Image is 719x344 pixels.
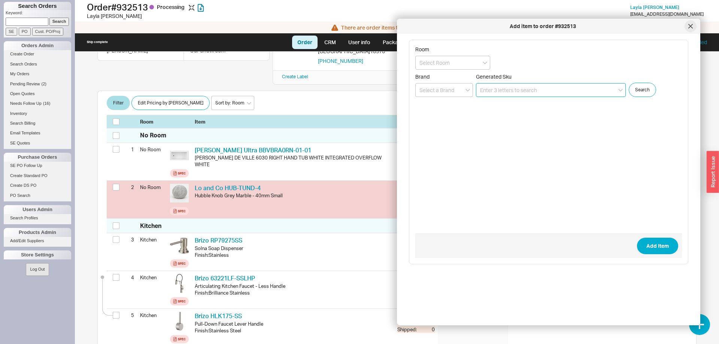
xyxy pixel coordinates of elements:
[4,214,71,222] a: Search Profiles
[4,153,71,162] div: Purchase Orders
[483,61,487,64] svg: open menu
[343,36,376,49] a: User info
[125,181,134,194] div: 2
[397,326,421,333] div: Shipped:
[637,238,678,254] button: Add Item
[629,83,656,97] button: Search
[87,12,361,20] div: Layla [PERSON_NAME]
[131,96,210,110] button: Edit Pricing by [PERSON_NAME]
[140,271,167,284] div: Kitchen
[195,274,255,282] a: Brizo 63221LF-SSLHP
[4,80,71,88] a: Pending Review(2)
[170,236,189,255] img: RP79275SS-B1_gi0tn0
[635,85,650,94] span: Search
[140,131,166,139] div: No Room
[476,83,626,97] input: Enter 3 letters to search
[476,73,512,80] span: Generated Sku
[87,2,361,12] h1: Order # 932513
[415,56,490,70] input: Select Room
[319,36,341,49] a: CRM
[195,312,242,320] a: Brizo HLK175-SS
[195,154,391,168] div: [PERSON_NAME] DE VILLE 6030 RIGHT HAND TUB WHITE INTEGRATED OVERFLOW WHITE
[4,205,71,214] div: Users Admin
[6,10,71,18] p: Keyword:
[292,36,318,49] a: Order
[4,182,71,189] a: Create DS PO
[170,274,189,293] img: 63221LF-SSLHP_HLK175-SS_CONFIG_jzfvg5
[170,184,189,203] img: Screenshot_2025-08-12_163003_cv6ygc
[157,4,186,10] span: Processing
[178,261,186,267] div: Spec
[195,184,261,192] a: Lo and Co HUB-TUND-4
[42,82,46,86] span: ( 2 )
[125,309,134,322] div: 5
[195,252,391,258] div: Finish : Stainless
[4,129,71,137] a: Email Templates
[43,101,51,106] span: ( 16 )
[4,2,71,10] h1: Search Orders
[32,28,63,36] input: Cust. PO/Proj
[415,83,473,97] input: Select a Brand
[140,181,167,194] div: No Room
[341,25,437,31] span: There are order items that are not in SE
[415,73,430,80] span: Brand
[195,237,242,244] a: Brizo RP79275SS
[630,12,704,17] div: [EMAIL_ADDRESS][DOMAIN_NAME]
[4,100,71,107] a: Needs Follow Up(16)
[4,70,71,78] a: My Orders
[195,289,391,296] div: Finish : Brilliance Stainless
[195,283,391,289] div: Articulating Kitchen Faucet - Less Handle
[49,18,69,25] input: Search
[6,28,17,36] input: SE
[178,336,186,342] div: Spec
[138,98,203,107] span: Edit Pricing by [PERSON_NAME]
[465,89,470,92] svg: open menu
[140,233,167,246] div: Kitchen
[630,4,679,10] span: Layla [PERSON_NAME]
[4,60,71,68] a: Search Orders
[377,36,413,49] a: Packages
[87,40,108,44] div: Ship complete
[4,41,71,50] div: Orders Admin
[19,28,31,36] input: PO
[4,110,71,118] a: Inventory
[282,74,308,79] a: Create Label
[4,162,71,170] a: SE PO Follow Up
[178,170,186,176] div: Spec
[140,309,167,322] div: Kitchen
[415,46,429,52] span: Room
[195,192,391,199] div: Hubble Knob Grey Marble - 40mm Small
[170,312,189,331] img: HLK175-SS-B1_p0qxs1
[195,320,391,327] div: Pull-Down Faucet Lever Handle
[107,96,130,110] button: Filter
[4,237,71,245] a: Add/Edit Suppliers
[10,82,40,86] span: Pending Review
[4,139,71,147] a: SE Quotes
[195,118,394,125] div: Item
[178,298,186,304] div: Spec
[140,222,161,230] div: Kitchen
[630,5,679,10] a: Layla [PERSON_NAME]
[401,22,685,30] div: Add item to order #932513
[195,146,311,154] a: [PERSON_NAME] Ultra BBVBRA0RN-01-01
[140,143,167,156] div: No Room
[170,146,189,165] img: 1Baindeville_topview_6030_1_o711yy_zp4wxy
[618,89,623,92] svg: open menu
[4,228,71,237] div: Products Admin
[125,271,134,284] div: 4
[125,143,134,156] div: 1
[4,119,71,127] a: Search Billing
[4,50,71,58] a: Create Order
[4,192,71,200] a: PO Search
[170,169,189,177] a: Spec
[10,101,42,106] span: Needs Follow Up
[140,118,167,125] div: Room
[170,335,189,343] a: Spec
[170,297,189,305] a: Spec
[195,245,391,252] div: Solna Soap Dispenser
[170,207,189,215] a: Spec
[4,172,71,180] a: Create Standard PO
[318,58,363,64] button: [PHONE_NUMBER]
[646,241,669,250] span: Add Item
[421,326,435,333] div: 0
